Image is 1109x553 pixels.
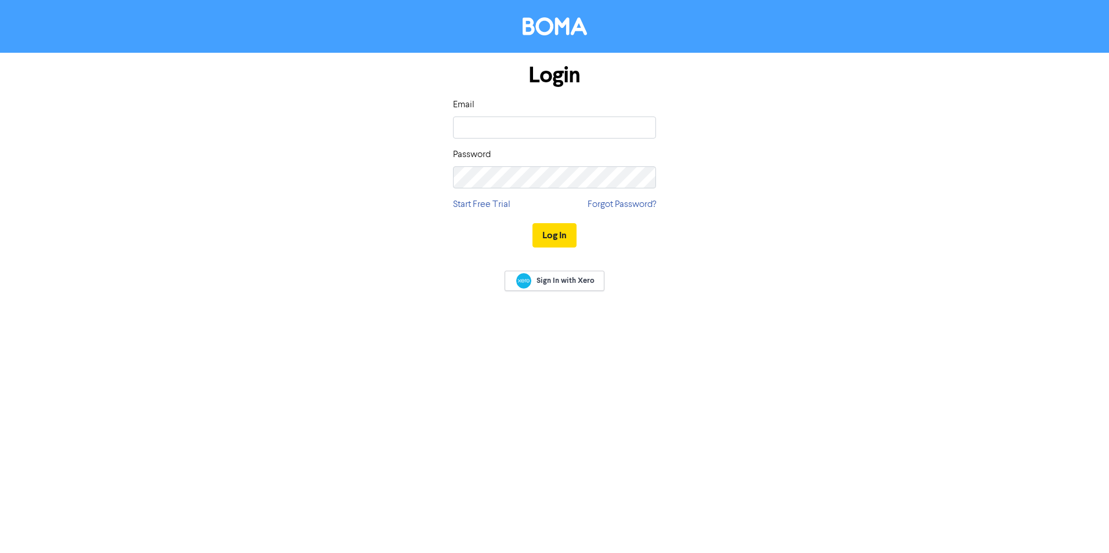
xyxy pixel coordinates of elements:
label: Email [453,98,474,112]
h1: Login [453,62,656,89]
a: Sign In with Xero [505,271,604,291]
label: Password [453,148,491,162]
span: Sign In with Xero [537,275,595,286]
a: Start Free Trial [453,198,510,212]
img: BOMA Logo [523,17,587,35]
button: Log In [532,223,577,248]
a: Forgot Password? [588,198,656,212]
img: Xero logo [516,273,531,289]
